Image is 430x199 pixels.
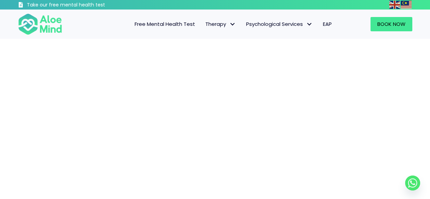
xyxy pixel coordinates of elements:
[371,17,412,31] a: Book Now
[305,19,314,29] span: Psychological Services: submenu
[323,20,332,28] span: EAP
[401,1,412,9] a: Malay
[200,17,241,31] a: TherapyTherapy: submenu
[130,17,200,31] a: Free Mental Health Test
[135,20,195,28] span: Free Mental Health Test
[405,176,420,190] a: Whatsapp
[71,17,337,31] nav: Menu
[18,2,141,10] a: Take our free mental health test
[246,20,313,28] span: Psychological Services
[241,17,318,31] a: Psychological ServicesPsychological Services: submenu
[318,17,337,31] a: EAP
[18,13,62,35] img: Aloe mind Logo
[377,20,406,28] span: Book Now
[228,19,238,29] span: Therapy: submenu
[205,20,236,28] span: Therapy
[389,1,401,9] a: English
[389,1,400,9] img: en
[27,2,141,9] h3: Take our free mental health test
[401,1,412,9] img: ms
